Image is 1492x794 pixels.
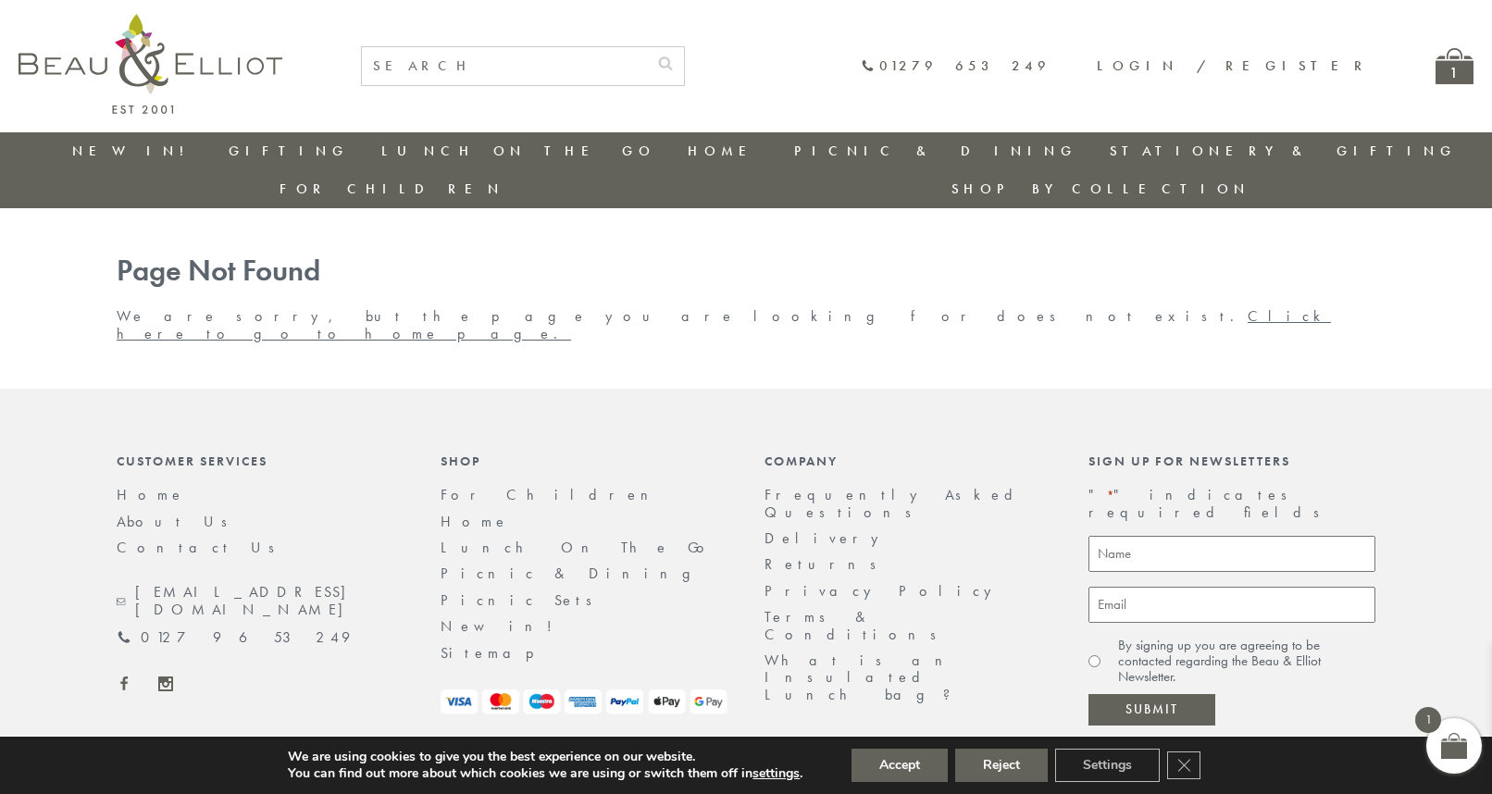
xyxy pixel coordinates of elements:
[117,254,1375,289] h1: Page Not Found
[861,58,1051,74] a: 01279 653 249
[441,643,559,663] a: Sitemap
[951,180,1250,198] a: Shop by collection
[117,485,185,504] a: Home
[1055,749,1160,782] button: Settings
[229,142,349,160] a: Gifting
[117,584,404,618] a: [EMAIL_ADDRESS][DOMAIN_NAME]
[288,765,802,782] p: You can find out more about which cookies we are using or switch them off in .
[19,14,282,114] img: logo
[1110,142,1457,160] a: Stationery & Gifting
[441,538,715,557] a: Lunch On The Go
[1088,536,1375,572] input: Name
[117,538,287,557] a: Contact Us
[765,453,1051,468] div: Company
[765,607,949,643] a: Terms & Conditions
[765,581,1001,601] a: Privacy Policy
[1436,48,1473,84] a: 1
[688,142,762,160] a: Home
[765,485,1025,521] a: Frequently Asked Questions
[280,180,504,198] a: For Children
[1088,453,1375,468] div: Sign up for newsletters
[98,254,1394,342] div: We are sorry, but the page you are looking for does not exist.
[72,142,196,160] a: New in!
[117,629,350,646] a: 01279 653 249
[441,689,727,714] img: payment-logos.png
[441,453,727,468] div: Shop
[765,528,889,548] a: Delivery
[362,47,647,85] input: SEARCH
[1415,707,1441,733] span: 1
[752,765,800,782] button: settings
[441,564,709,583] a: Picnic & Dining
[441,512,509,531] a: Home
[1118,638,1375,686] label: By signing up you are agreeing to be contacted regarding the Beau & Elliot Newsletter.
[288,749,802,765] p: We are using cookies to give you the best experience on our website.
[381,142,655,160] a: Lunch On The Go
[441,616,566,636] a: New in!
[117,512,240,531] a: About Us
[117,453,404,468] div: Customer Services
[441,590,604,610] a: Picnic Sets
[765,554,889,574] a: Returns
[794,142,1077,160] a: Picnic & Dining
[1167,751,1200,779] button: Close GDPR Cookie Banner
[117,306,1331,342] a: Click here to go to home page.
[1088,487,1375,521] p: " " indicates required fields
[955,749,1048,782] button: Reject
[1097,56,1371,75] a: Login / Register
[441,485,663,504] a: For Children
[1088,694,1215,726] input: Submit
[765,651,965,704] a: What is an Insulated Lunch bag?
[1088,587,1375,623] input: Email
[852,749,948,782] button: Accept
